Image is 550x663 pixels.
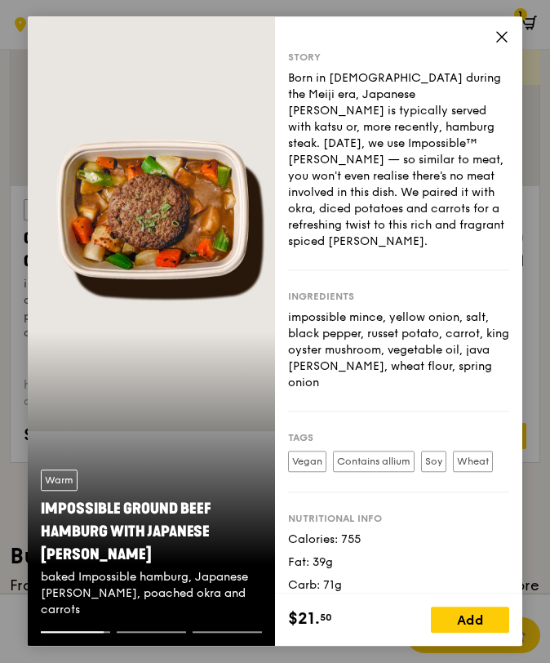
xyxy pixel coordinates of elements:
[288,70,509,250] div: Born in [DEMOGRAPHIC_DATA] during the Meiji era, Japanese [PERSON_NAME] is typically served with ...
[288,532,509,548] div: Calories: 755
[288,607,320,632] span: $21.
[333,451,415,472] label: Contains allium
[288,577,509,594] div: Carb: 71g
[288,309,509,391] div: impossible mince, yellow onion, salt, black pepper, russet potato, carrot, king oyster mushroom, ...
[453,451,493,472] label: Wheat
[288,290,509,303] div: Ingredients
[288,512,509,525] div: Nutritional info
[41,570,262,619] div: baked Impossible hamburg, Japanese [PERSON_NAME], poached okra and carrots
[431,607,509,634] div: Add
[320,612,332,625] span: 50
[288,51,509,64] div: Story
[41,498,262,567] div: Impossible Ground Beef Hamburg with Japanese [PERSON_NAME]
[288,451,326,472] label: Vegan
[421,451,446,472] label: Soy
[288,431,509,444] div: Tags
[41,470,78,492] div: Warm
[288,554,509,571] div: Fat: 39g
